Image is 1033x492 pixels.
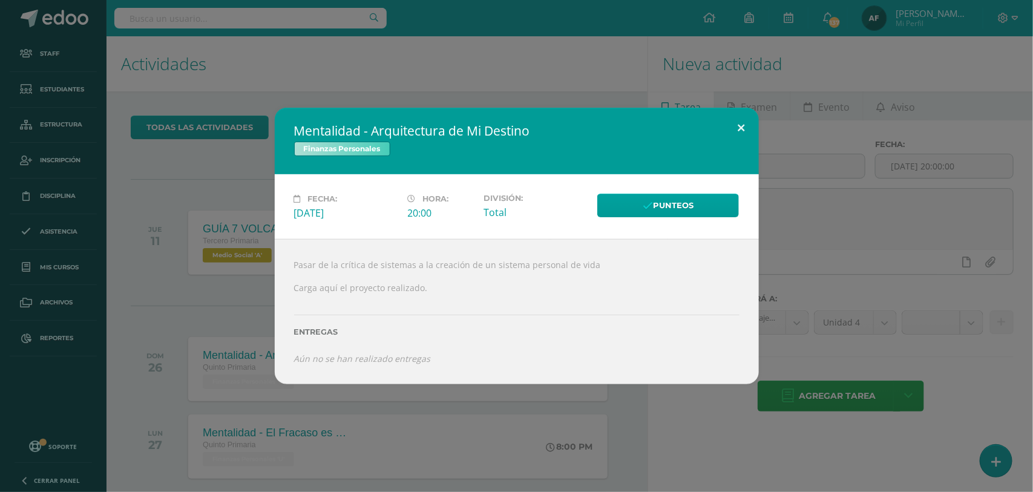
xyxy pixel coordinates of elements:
h2: Mentalidad - Arquitectura de Mi Destino [294,122,739,139]
div: 20:00 [408,206,474,220]
label: División: [484,194,588,203]
div: [DATE] [294,206,398,220]
span: Hora: [423,194,449,203]
div: Pasar de la crítica de sistemas a la creación de un sistema personal de vida Carga aquí el proyec... [275,239,759,384]
a: Punteos [597,194,739,217]
label: Entregas [294,327,739,336]
span: Fecha: [308,194,338,203]
i: Aún no se han realizado entregas [294,353,431,364]
div: Total [484,206,588,219]
a: Finanzas Personales [294,142,390,156]
button: Close (Esc) [724,108,759,149]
